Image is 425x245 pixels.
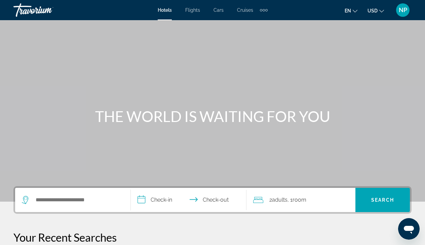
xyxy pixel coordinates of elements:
a: Cars [214,7,224,13]
input: Search hotel destination [35,195,120,205]
a: Cruises [237,7,253,13]
a: Hotels [158,7,172,13]
button: Travelers: 2 adults, 0 children [246,188,355,212]
span: USD [368,8,378,13]
button: Select check in and out date [131,188,246,212]
h1: THE WORLD IS WAITING FOR YOU [86,108,339,125]
button: User Menu [394,3,412,17]
div: Search widget [15,188,410,212]
span: Room [293,197,306,203]
a: Travorium [13,1,81,19]
button: Extra navigation items [260,5,268,15]
span: 2 [269,195,287,205]
iframe: Button to launch messaging window [398,218,420,240]
button: Change currency [368,6,384,15]
button: Change language [345,6,357,15]
p: Your Recent Searches [13,231,412,244]
span: , 1 [287,195,306,205]
a: Flights [185,7,200,13]
span: Search [371,197,394,203]
span: en [345,8,351,13]
span: NP [399,7,407,13]
button: Search [355,188,410,212]
span: Adults [272,197,287,203]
